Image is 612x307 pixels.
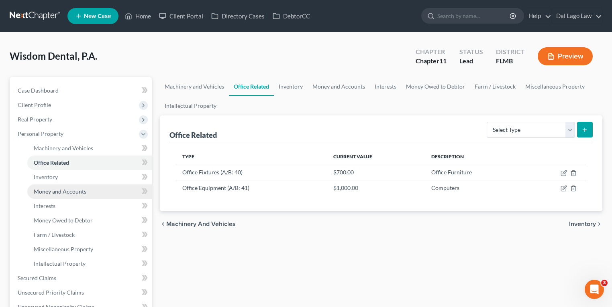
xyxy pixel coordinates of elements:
[27,228,152,242] a: Farm / Livestock
[18,130,63,137] span: Personal Property
[34,202,55,209] span: Interests
[34,145,93,151] span: Machinery and Vehicles
[84,13,111,19] span: New Case
[176,149,327,165] th: Type
[520,77,590,96] a: Miscellaneous Property
[569,221,602,227] button: Inventory chevron_right
[27,199,152,213] a: Interests
[524,9,551,23] a: Help
[308,77,370,96] a: Money and Accounts
[459,57,483,66] div: Lead
[121,9,155,23] a: Home
[327,149,425,165] th: Current Value
[207,9,269,23] a: Directory Cases
[27,156,152,170] a: Office Related
[166,221,236,227] span: Machinery and Vehicles
[425,180,526,195] td: Computers
[34,174,58,180] span: Inventory
[569,221,596,227] span: Inventory
[34,260,86,267] span: Intellectual Property
[11,83,152,98] a: Case Dashboard
[370,77,401,96] a: Interests
[34,246,93,252] span: Miscellaneous Property
[416,57,447,66] div: Chapter
[269,9,314,23] a: DebtorCC
[496,57,525,66] div: FLMB
[327,180,425,195] td: $1,000.00
[160,96,221,115] a: Intellectual Property
[596,221,602,227] i: chevron_right
[34,217,93,224] span: Money Owed to Debtor
[34,188,86,195] span: Money and Accounts
[27,170,152,184] a: Inventory
[425,149,526,165] th: Description
[18,289,84,296] span: Unsecured Priority Claims
[416,47,447,57] div: Chapter
[552,9,602,23] a: Dal Lago Law
[34,159,69,166] span: Office Related
[176,165,327,180] td: Office Fixtures (A/B: 40)
[169,130,217,140] div: Office Related
[229,77,274,96] a: Office Related
[496,47,525,57] div: District
[34,231,75,238] span: Farm / Livestock
[459,47,483,57] div: Status
[11,271,152,285] a: Secured Claims
[18,87,59,94] span: Case Dashboard
[27,184,152,199] a: Money and Accounts
[155,9,207,23] a: Client Portal
[160,221,166,227] i: chevron_left
[176,180,327,195] td: Office Equipment (A/B: 41)
[327,165,425,180] td: $700.00
[437,8,511,23] input: Search by name...
[425,165,526,180] td: Office Furniture
[27,242,152,257] a: Miscellaneous Property
[160,77,229,96] a: Machinery and Vehicles
[27,257,152,271] a: Intellectual Property
[10,50,97,62] span: Wisdom Dental, P.A.
[18,101,51,108] span: Client Profile
[160,221,236,227] button: chevron_left Machinery and Vehicles
[18,275,56,281] span: Secured Claims
[11,285,152,300] a: Unsecured Priority Claims
[470,77,520,96] a: Farm / Livestock
[601,280,608,286] span: 3
[439,57,447,65] span: 11
[18,116,52,123] span: Real Property
[401,77,470,96] a: Money Owed to Debtor
[27,141,152,156] a: Machinery and Vehicles
[274,77,308,96] a: Inventory
[538,47,593,65] button: Preview
[27,213,152,228] a: Money Owed to Debtor
[585,280,604,299] iframe: Intercom live chat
